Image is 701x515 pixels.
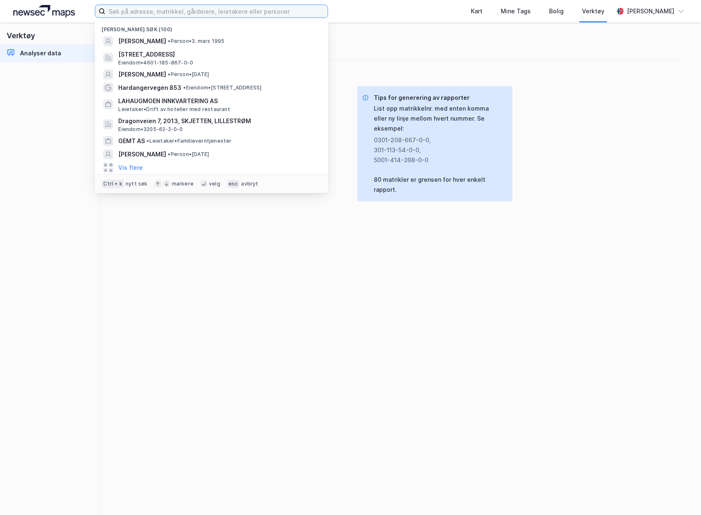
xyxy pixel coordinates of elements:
[582,6,604,16] div: Verktøy
[627,6,674,16] div: [PERSON_NAME]
[118,136,145,146] span: GEMT AS
[118,116,318,126] span: Dragonveien 7, 2013, SKJETTEN, LILLESTRØM
[374,104,506,195] div: List opp matrikkelnr. med enten komma eller ny linje mellom hvert nummer. Se eksempel: 80 matrikl...
[374,145,499,155] div: 301-113-54-0-0 ,
[168,38,170,44] span: •
[118,126,183,133] span: Eiendom • 3205-62-2-0-0
[183,84,261,91] span: Eiendom • [STREET_ADDRESS]
[471,6,482,16] div: Kart
[549,6,564,16] div: Bolig
[102,180,124,188] div: Ctrl + k
[118,69,166,79] span: [PERSON_NAME]
[241,181,258,187] div: avbryt
[147,138,149,144] span: •
[168,71,209,78] span: Person • [DATE]
[118,36,166,46] span: [PERSON_NAME]
[168,151,170,157] span: •
[120,36,681,49] div: Juridisk analyserapport
[95,20,328,35] div: [PERSON_NAME] søk (100)
[118,96,318,106] span: LAHAUGMOEN INNKVARTERING AS
[20,48,61,58] div: Analyser data
[659,475,701,515] div: Kontrollprogram for chat
[227,180,240,188] div: esc
[118,163,143,173] button: Vis flere
[168,38,224,45] span: Person • 3. mars 1995
[118,50,318,59] span: [STREET_ADDRESS]
[501,6,531,16] div: Mine Tags
[168,71,170,77] span: •
[168,151,209,158] span: Person • [DATE]
[209,181,220,187] div: velg
[374,93,506,103] div: Tips for generering av rapporter
[105,5,328,17] input: Søk på adresse, matrikkel, gårdeiere, leietakere eller personer
[13,5,75,17] img: logo.a4113a55bc3d86da70a041830d287a7e.svg
[659,475,701,515] iframe: Chat Widget
[118,83,181,93] span: Hardangervegen 853
[118,149,166,159] span: [PERSON_NAME]
[118,59,193,66] span: Eiendom • 4601-185-867-0-0
[126,181,148,187] div: nytt søk
[147,138,231,144] span: Leietaker • Familieverntjenester
[172,181,194,187] div: markere
[183,84,186,91] span: •
[118,106,230,113] span: Leietaker • Drift av hoteller med restaurant
[374,155,499,165] div: 5001-414-398-0-0
[374,135,499,145] div: 0301-208-667-0-0 ,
